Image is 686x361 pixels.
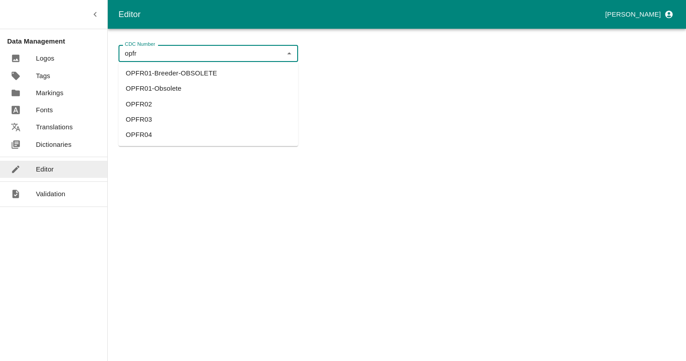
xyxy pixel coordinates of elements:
[605,9,661,19] p: [PERSON_NAME]
[119,112,298,127] li: OPFR03
[119,8,602,21] div: Editor
[602,7,675,22] button: profile
[36,88,63,98] p: Markings
[36,53,54,63] p: Logos
[7,36,107,46] p: Data Management
[119,128,298,143] li: OPFR04
[119,66,298,81] li: OPFR01-Breeder-OBSOLETE
[36,122,73,132] p: Translations
[36,189,66,199] p: Validation
[36,71,50,81] p: Tags
[283,48,295,59] button: Close
[36,105,53,115] p: Fonts
[119,81,298,97] li: OPFR01-Obsolete
[36,140,71,150] p: Dictionaries
[125,41,155,48] label: CDC Number
[119,97,298,112] li: OPFR02
[36,164,54,174] p: Editor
